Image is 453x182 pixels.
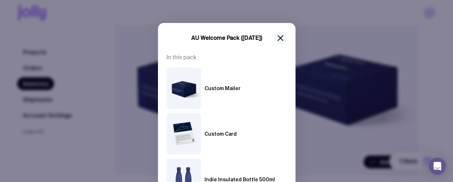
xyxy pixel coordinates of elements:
span: In this pack [167,53,287,62]
h6: Custom Card [204,131,237,137]
h6: Custom Mailer [204,85,241,91]
h5: AU Welcome Pack ([DATE]) [191,34,262,42]
div: Open Intercom Messenger [429,158,446,175]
